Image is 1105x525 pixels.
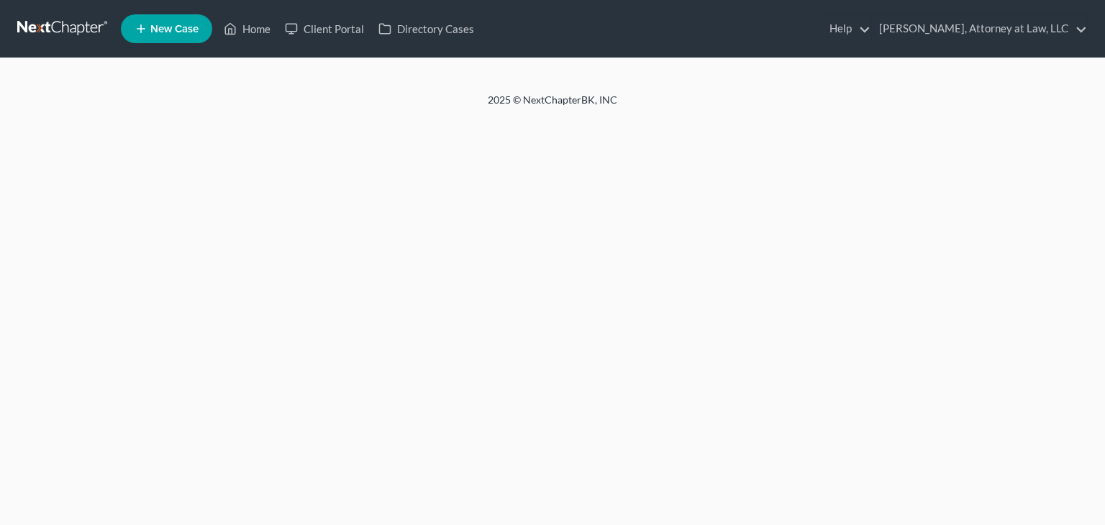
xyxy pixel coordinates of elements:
a: [PERSON_NAME], Attorney at Law, LLC [872,16,1087,42]
a: Home [217,16,278,42]
a: Client Portal [278,16,371,42]
div: 2025 © NextChapterBK, INC [142,93,963,119]
a: Directory Cases [371,16,481,42]
a: Help [822,16,870,42]
new-legal-case-button: New Case [121,14,212,43]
